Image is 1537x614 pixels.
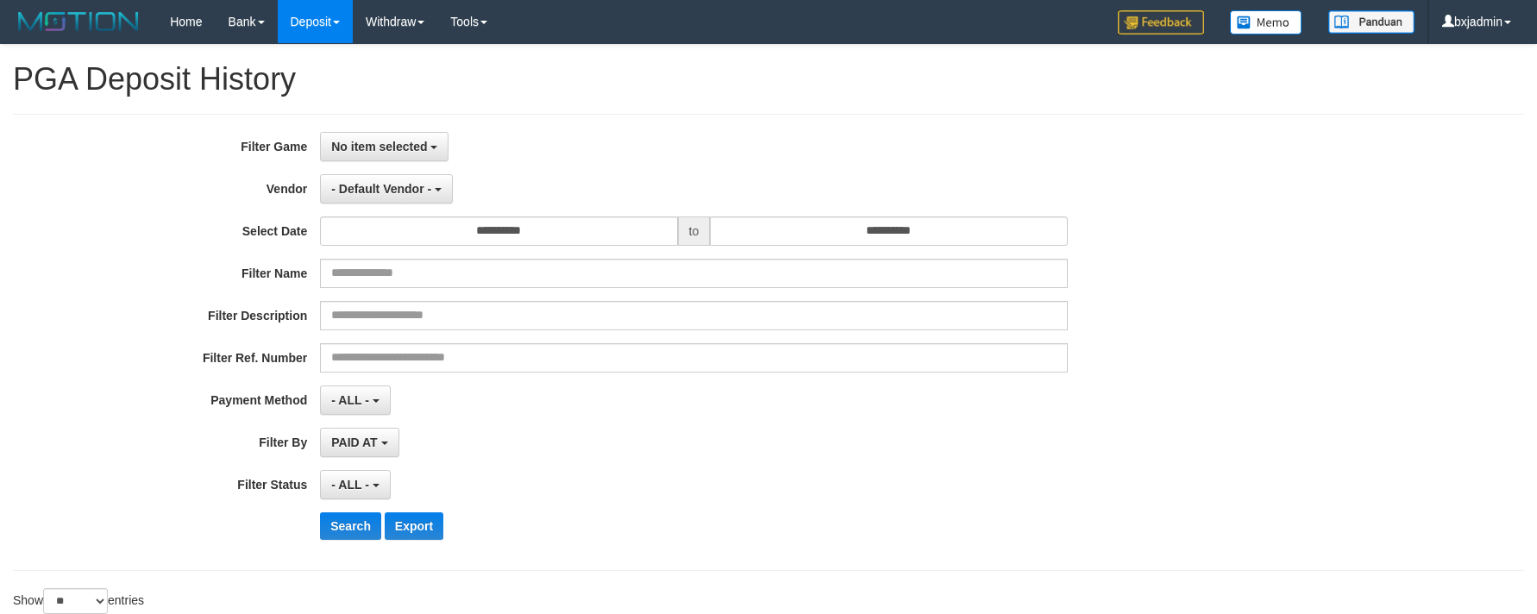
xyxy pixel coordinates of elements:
[331,478,369,492] span: - ALL -
[13,62,1524,97] h1: PGA Deposit History
[385,512,443,540] button: Export
[1230,10,1302,34] img: Button%20Memo.svg
[320,385,390,415] button: - ALL -
[320,470,390,499] button: - ALL -
[1118,10,1204,34] img: Feedback.jpg
[43,588,108,614] select: Showentries
[678,216,711,246] span: to
[1328,10,1415,34] img: panduan.png
[331,393,369,407] span: - ALL -
[13,9,144,34] img: MOTION_logo.png
[320,428,398,457] button: PAID AT
[320,512,381,540] button: Search
[331,140,427,153] span: No item selected
[13,588,144,614] label: Show entries
[331,435,377,449] span: PAID AT
[320,174,453,204] button: - Default Vendor -
[331,182,431,196] span: - Default Vendor -
[320,132,449,161] button: No item selected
